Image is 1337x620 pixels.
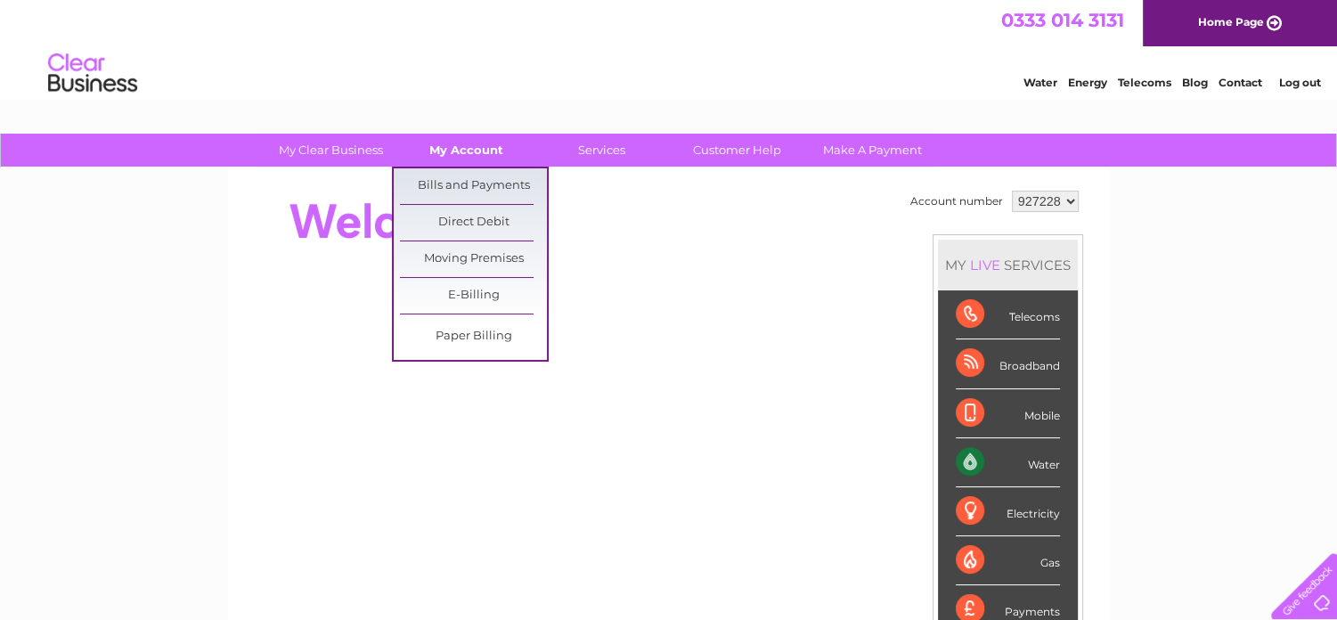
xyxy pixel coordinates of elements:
td: Account number [906,186,1007,216]
a: Direct Debit [400,205,547,241]
a: Moving Premises [400,241,547,277]
a: 0333 014 3131 [1001,9,1124,31]
div: Mobile [956,389,1060,438]
a: My Clear Business [257,134,404,167]
a: E-Billing [400,278,547,314]
a: Log out [1278,76,1320,89]
div: Electricity [956,487,1060,536]
a: Customer Help [664,134,811,167]
a: My Account [393,134,540,167]
a: Bills and Payments [400,168,547,204]
a: Energy [1068,76,1107,89]
div: Water [956,438,1060,487]
a: Contact [1219,76,1262,89]
a: Make A Payment [799,134,946,167]
div: Telecoms [956,290,1060,339]
a: Blog [1182,76,1208,89]
a: Telecoms [1118,76,1171,89]
img: logo.png [47,46,138,101]
div: Clear Business is a trading name of Verastar Limited (registered in [GEOGRAPHIC_DATA] No. 3667643... [249,10,1090,86]
div: MY SERVICES [938,240,1078,290]
a: Water [1023,76,1057,89]
div: Broadband [956,339,1060,388]
a: Services [528,134,675,167]
div: LIVE [966,257,1004,273]
div: Gas [956,536,1060,585]
a: Paper Billing [400,319,547,355]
